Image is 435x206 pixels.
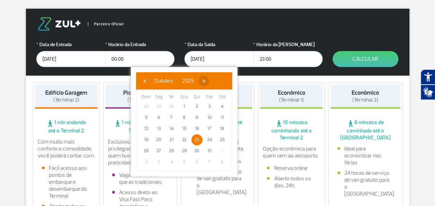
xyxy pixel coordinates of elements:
[35,119,98,134] span: 1 min andando até o Terminal 2
[141,112,152,123] span: 5
[105,51,174,67] input: hh:mm
[278,89,305,96] strong: Econômico
[179,101,190,112] span: 1
[204,156,215,168] span: 7
[36,17,82,31] img: logo-zul.png
[204,112,215,123] span: 10
[203,93,216,101] th: weekday
[179,156,190,168] span: 5
[420,69,435,85] button: Abrir recursos assistivos.
[217,134,228,145] span: 25
[179,123,190,134] span: 15
[184,41,254,48] label: Data da Saída
[191,112,202,123] span: 9
[166,101,177,112] span: 30
[42,165,91,199] li: Fácil acesso aos pontos de embarque e desembarque do Terminal
[141,134,152,145] span: 19
[38,138,95,159] p: Com muito mais conforto e comodidade, você poderá contar com:
[131,67,237,177] bs-datepicker-container: calendar
[217,156,228,168] span: 8
[127,97,153,103] span: (Terminal 2)
[166,123,177,134] span: 14
[166,112,177,123] span: 7
[190,93,203,101] th: weekday
[216,93,228,101] th: weekday
[267,165,316,172] li: Reserva online
[166,156,177,168] span: 4
[352,97,378,103] span: (Terminal 2)
[191,156,202,168] span: 6
[112,172,168,186] li: Vagas maiores do que as tradicionais.
[123,89,157,96] strong: Piso Premium
[184,51,254,67] input: dd/mm/aaaa
[141,123,152,134] span: 12
[217,123,228,134] span: 18
[179,112,190,123] span: 8
[108,138,172,166] p: Exclusivo, com localização privilegiada e ideal para quem busca conforto e praticidade.
[260,119,323,141] span: 15 minutos caminhando até o Terminal 2
[330,119,400,141] span: 6 minutos de caminhada até o [GEOGRAPHIC_DATA]
[179,145,190,156] span: 29
[253,51,323,67] input: hh:mm
[153,134,164,145] span: 20
[337,145,393,166] li: Ideal para economizar nas férias
[420,69,435,100] div: Plugin de acessibilidade da Hand Talk.
[153,145,164,156] span: 27
[191,145,202,156] span: 30
[333,51,398,67] button: Calcular
[204,145,215,156] span: 31
[36,51,106,67] input: dd/mm/aaaa
[166,145,177,156] span: 28
[217,101,228,112] span: 4
[45,89,87,96] strong: Edifício Garagem
[150,76,178,86] button: Outubro
[217,112,228,123] span: 11
[140,93,153,101] th: weekday
[199,76,209,86] button: ›
[105,41,174,48] label: Horário da Entrada
[139,76,209,83] bs-datepicker-navigation-view: ​ ​ ​
[267,175,316,189] li: Aberto todos os dias, 24h.
[88,22,124,26] span: Parceiro Oficial
[36,41,106,48] label: Data de Entrada
[166,134,177,145] span: 21
[191,123,202,134] span: 16
[139,76,150,86] button: ‹
[178,76,199,86] button: 2025
[153,101,164,112] span: 29
[204,134,215,145] span: 24
[279,97,304,103] span: (Terminal 1)
[352,89,379,96] strong: Econômico
[153,156,164,168] span: 3
[253,41,323,48] label: Horário da [PERSON_NAME]
[105,119,175,134] span: 1 min andando até o Terminal 2
[178,93,191,101] th: weekday
[217,145,228,156] span: 1
[165,93,178,101] th: weekday
[153,93,165,101] th: weekday
[182,77,194,84] span: 2025
[153,123,164,134] span: 13
[191,134,202,145] span: 23
[337,170,393,197] li: 24 horas de serviço de van gratuito para o [GEOGRAPHIC_DATA]
[53,97,79,103] span: (Terminal 2)
[153,112,164,123] span: 6
[191,101,202,112] span: 2
[204,123,215,134] span: 17
[190,168,246,196] li: 24 horas de serviço de van gratuito para o [GEOGRAPHIC_DATA]
[263,145,320,159] p: Opção econômica para quem vem ao aeroporto.
[154,77,173,84] span: Outubro
[141,156,152,168] span: 2
[204,101,215,112] span: 3
[420,85,435,100] button: Abrir tradutor de língua de sinais.
[141,101,152,112] span: 28
[141,145,152,156] span: 26
[179,134,190,145] span: 22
